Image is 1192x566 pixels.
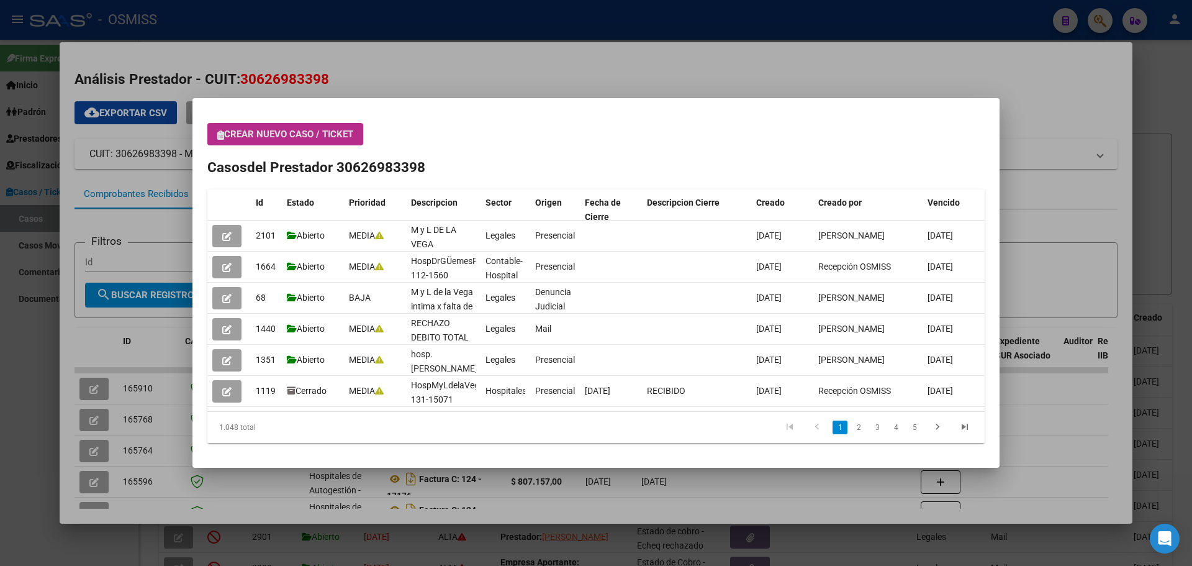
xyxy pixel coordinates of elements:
a: go to next page [926,421,949,434]
span: Presencial [535,262,575,272]
span: Creado por [818,198,862,208]
span: Contable-Hospital [485,256,523,280]
li: page 1 [831,417,849,438]
span: 2101 [256,231,276,240]
span: MEDIA [349,386,384,396]
span: Legales [485,355,515,365]
span: [DATE] [928,324,953,334]
a: 5 [907,421,922,434]
span: RECIBIDO [647,386,685,396]
datatable-header-cell: Estado [282,189,344,231]
span: Abierto [287,355,325,365]
span: del Prestador 30626983398 [247,159,425,175]
span: Abierto [287,231,325,240]
span: Fecha de Cierre [585,198,621,222]
a: 2 [851,421,866,434]
span: [DATE] [756,293,782,303]
span: [DATE] [756,386,782,396]
datatable-header-cell: Descripcion Cierre [642,189,751,231]
a: go to last page [953,421,977,434]
span: [DATE] [928,231,953,240]
span: [DATE] [756,355,782,365]
span: [DATE] [585,386,610,396]
span: Presencial [535,355,575,365]
span: MEDIA [349,324,384,334]
span: Descripcion [411,198,458,208]
datatable-header-cell: Vencido [923,189,985,231]
span: BAJA [349,293,371,303]
span: [DATE] [928,386,953,396]
li: page 5 [905,417,924,438]
span: Recepción OSMISS [818,262,891,272]
datatable-header-cell: Creado [751,189,813,231]
datatable-header-cell: Origen [530,189,580,231]
datatable-header-cell: Sector [481,189,530,231]
span: 1440 [256,324,276,334]
datatable-header-cell: Creado por [813,189,923,231]
a: go to first page [778,421,801,434]
li: page 4 [887,417,905,438]
span: [DATE] [756,231,782,240]
span: Presencial [535,231,575,240]
span: Legales [485,293,515,303]
span: Recepción OSMISS [818,386,891,396]
div: Open Intercom Messenger [1150,524,1180,554]
li: page 2 [849,417,868,438]
span: [DATE] [928,355,953,365]
span: MEDIA [349,231,384,240]
span: [DATE] [928,262,953,272]
a: 3 [870,421,885,434]
span: [PERSON_NAME] [818,293,885,303]
span: Creado [756,198,785,208]
span: [PERSON_NAME] [818,355,885,365]
span: Denuncia Judicial [535,287,571,311]
span: Hospitales [485,386,526,396]
span: Sector [485,198,512,208]
span: Abierto [287,262,325,272]
a: go to previous page [805,421,829,434]
span: Legales [485,324,515,334]
a: 4 [888,421,903,434]
span: Vencido [928,198,960,208]
span: Id [256,198,263,208]
span: 68 [256,293,266,303]
span: Legales [485,231,515,240]
span: Abierto [287,293,325,303]
span: Estado [287,198,314,208]
span: Prioridad [349,198,386,208]
span: [DATE] [756,324,782,334]
div: 1.048 total [207,412,361,443]
span: hosp. [PERSON_NAME] [411,349,477,373]
span: 1351 [256,355,276,365]
button: Crear nuevo caso / ticket [207,123,363,145]
span: MEDIA [349,262,384,272]
span: 1119 [256,386,276,396]
span: [PERSON_NAME] [818,231,885,240]
h2: Casos [207,157,985,178]
li: page 3 [868,417,887,438]
span: HospDrGÜemesRec 112-1560 [411,256,487,280]
span: 1664 [256,262,276,272]
span: Crear nuevo caso / ticket [217,129,353,140]
span: M y L DE LA VEGA [411,225,456,249]
span: Abierto [287,324,325,334]
span: [DATE] [756,262,782,272]
span: RECHAZO DEBITO TOTAL DE AFILIACIONES, INFORMA RECLAMO LEGALES. [411,318,469,413]
span: Origen [535,198,562,208]
span: Cerrado [287,386,327,396]
span: MEDIA [349,355,384,365]
datatable-header-cell: Fecha de Cierre [580,189,642,231]
a: 1 [833,421,847,434]
datatable-header-cell: Descripcion [406,189,481,231]
datatable-header-cell: Id [251,189,282,231]
datatable-header-cell: Prioridad [344,189,406,231]
span: M y L de la Vega intima x falta de pago [411,287,473,326]
span: Mail [535,324,551,334]
span: Descripcion Cierre [647,198,720,208]
span: Presencial [535,386,575,396]
span: [PERSON_NAME] [818,324,885,334]
span: [DATE] [928,293,953,303]
span: HospMyLdelaVegaFact 131-15071 [411,380,502,404]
